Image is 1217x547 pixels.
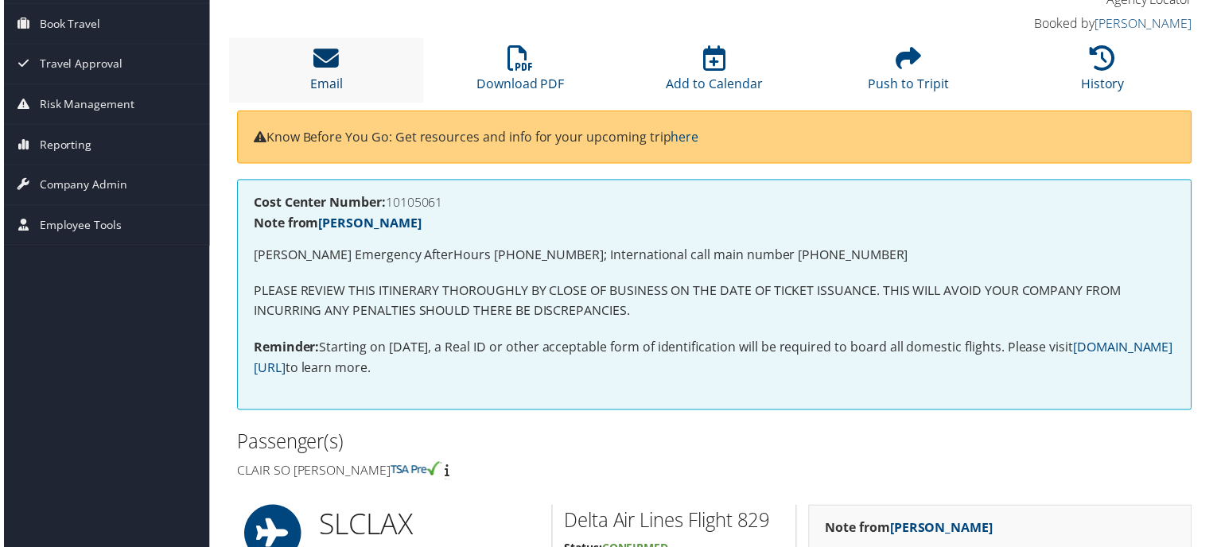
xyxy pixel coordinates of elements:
strong: Note from [251,215,420,233]
strong: Reminder: [251,340,317,358]
span: Book Travel [36,4,97,44]
h4: Clair so [PERSON_NAME] [235,464,703,482]
span: Company Admin [36,166,124,206]
a: [PERSON_NAME] [1098,14,1196,32]
strong: Note from [826,522,995,540]
a: Email [308,55,340,93]
h4: Booked by [974,14,1196,32]
span: Risk Management [36,85,131,125]
a: here [671,129,699,146]
h4: 10105061 [251,197,1179,210]
p: [PERSON_NAME] Emergency AfterHours [PHONE_NUMBER]; International call main number [PHONE_NUMBER] [251,246,1179,267]
h2: Delta Air Lines Flight 829 [564,510,786,537]
a: [PERSON_NAME] [317,215,420,233]
a: Push to Tripit [870,55,951,93]
span: Reporting [36,126,88,165]
p: Starting on [DATE], a Real ID or other acceptable form of identification will be required to boar... [251,339,1179,380]
p: PLEASE REVIEW THIS ITINERARY THOROUGHLY BY CLOSE OF BUSINESS ON THE DATE OF TICKET ISSUANCE. THIS... [251,283,1179,324]
h2: Passenger(s) [235,431,703,458]
a: History [1084,55,1128,93]
span: Employee Tools [36,207,119,246]
p: Know Before You Go: Get resources and info for your upcoming trip [251,128,1179,149]
a: Add to Calendar [667,55,764,93]
a: [PERSON_NAME] [892,522,995,540]
strong: Cost Center Number: [251,195,384,212]
a: Download PDF [476,55,564,93]
span: Travel Approval [36,45,119,84]
a: [DOMAIN_NAME][URL] [251,340,1176,378]
img: tsa-precheck.png [389,464,441,479]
